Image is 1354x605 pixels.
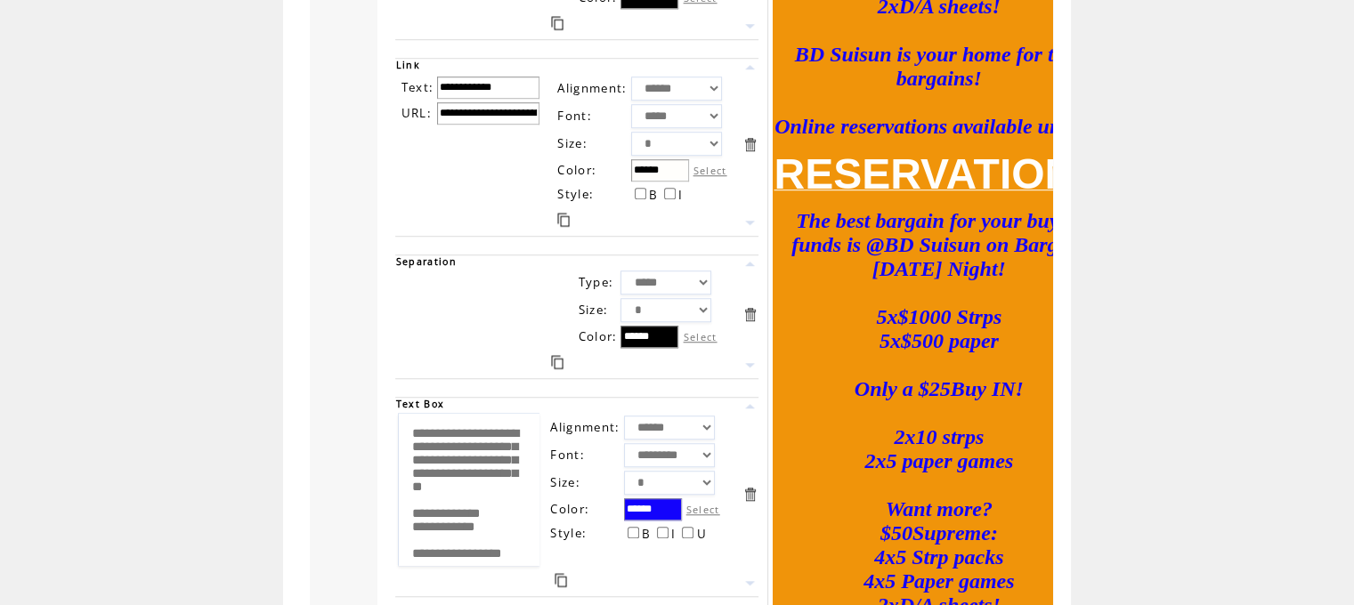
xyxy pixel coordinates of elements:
span: Font: [557,108,592,124]
a: Duplicate this item [551,16,563,30]
span: Type: [578,274,613,290]
span: Separation [395,255,456,268]
font: RESERVATIONS [774,150,1105,198]
span: Size: [550,474,580,490]
a: RESERVATIONS [774,183,1105,190]
span: Link [395,59,419,71]
span: Text: [401,79,434,95]
span: URL: [401,105,431,121]
span: Color: [557,162,596,178]
span: Color: [578,328,617,344]
a: Delete this item [742,306,758,323]
a: Move this item up [742,59,758,76]
span: Style: [550,525,587,541]
span: Style: [557,186,594,202]
span: Alignment: [557,80,627,96]
span: Color: [550,501,589,517]
span: U [696,526,706,542]
span: Text Box [395,398,444,410]
span: I [671,526,676,542]
a: Duplicate this item [557,213,570,227]
span: Font: [550,447,585,463]
span: I [678,187,683,203]
a: Move this item down [742,214,758,231]
span: B [642,526,651,542]
label: Select [686,503,720,516]
label: Select [683,330,717,343]
a: Move this item down [742,18,758,35]
a: Delete this item [742,486,758,503]
label: Select [693,164,727,177]
a: Delete this item [742,136,758,153]
a: Move this item down [742,357,758,374]
span: Size: [578,302,608,318]
a: Move this item up [742,255,758,272]
span: B [649,187,658,203]
span: Size: [557,135,588,151]
a: Move this item down [742,575,758,592]
span: Alignment: [550,419,620,435]
a: Duplicate this item [551,355,563,369]
a: Duplicate this item [555,573,567,587]
a: Move this item up [742,398,758,415]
